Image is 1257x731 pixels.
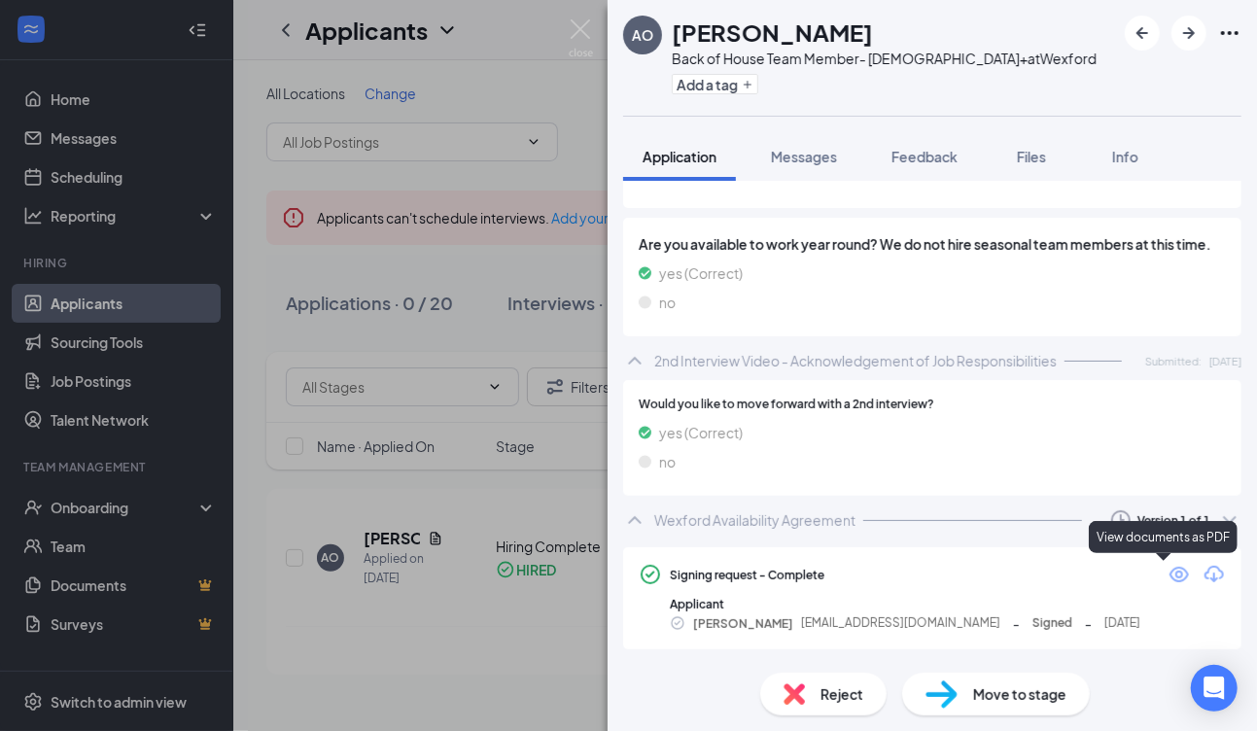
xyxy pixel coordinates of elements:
span: yes (Correct) [659,422,743,443]
span: Would you like to move forward with a 2nd interview? [639,396,934,414]
svg: Eye [1168,563,1191,586]
span: yes (Correct) [659,262,743,284]
button: ArrowRight [1171,16,1206,51]
span: Reject [821,683,863,705]
span: Messages [771,148,837,165]
span: Application [643,148,716,165]
span: [DATE] [1104,614,1140,633]
svg: Download [1203,563,1226,586]
span: Files [1017,148,1046,165]
div: Open Intercom Messenger [1191,665,1238,712]
svg: Ellipses [1218,21,1241,45]
div: Wexford Availability Agreement [654,510,855,530]
h1: [PERSON_NAME] [672,16,873,49]
div: Version 1 of 1 [1137,512,1210,529]
svg: ChevronDown [1218,508,1241,532]
span: - [1085,612,1092,634]
span: Signed [1032,614,1072,633]
span: [DATE] [1209,353,1241,369]
button: ArrowLeftNew [1125,16,1160,51]
span: Move to stage [973,683,1066,705]
svg: CheckmarkCircle [639,563,662,586]
svg: ChevronUp [623,508,646,532]
svg: Plus [742,79,753,90]
svg: CheckmarkCircle [670,615,685,631]
span: Are you available to work year round? We do not hire seasonal team members at this time. [639,233,1226,255]
span: no [659,451,676,472]
div: AO [632,25,653,45]
div: 2nd Interview Video - Acknowledgement of Job Responsibilities [654,351,1057,370]
div: View documents as PDF [1089,521,1238,553]
div: Signing request - Complete [670,567,824,583]
svg: Clock [1109,508,1133,532]
svg: ArrowRight [1177,21,1201,45]
svg: ChevronUp [623,349,646,372]
span: Feedback [891,148,958,165]
span: [PERSON_NAME] [693,613,793,634]
span: no [659,292,676,313]
div: Applicant [670,596,1226,612]
button: PlusAdd a tag [672,74,758,94]
span: Info [1112,148,1138,165]
div: Back of House Team Member- [DEMOGRAPHIC_DATA]+ at Wexford [672,49,1097,68]
span: Submitted: [1145,353,1202,369]
svg: ArrowLeftNew [1131,21,1154,45]
span: [EMAIL_ADDRESS][DOMAIN_NAME] [801,614,1000,633]
span: - [1013,612,1020,634]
